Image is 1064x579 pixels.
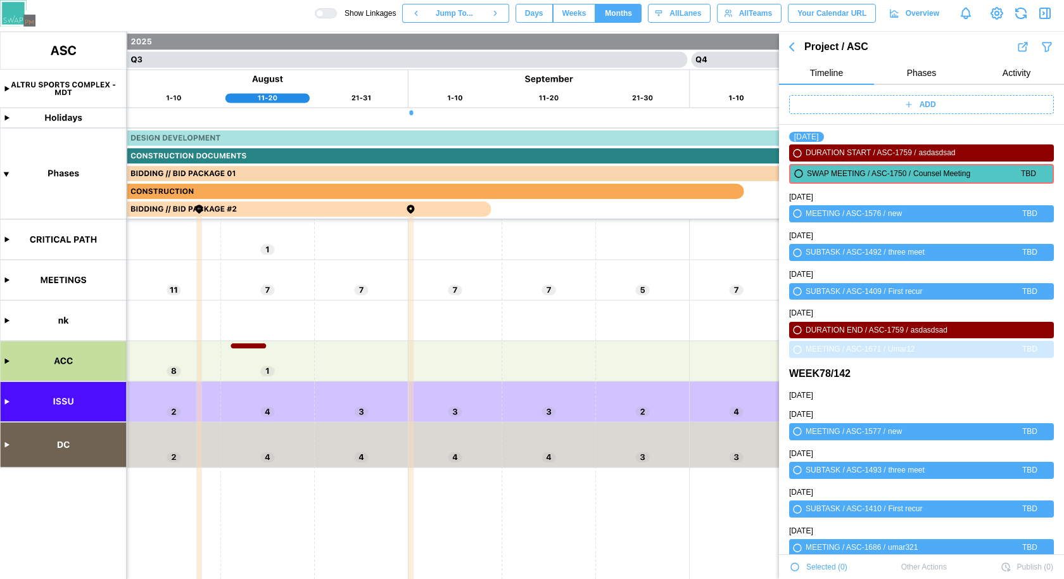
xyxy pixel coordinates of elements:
a: [DATE] [789,390,813,402]
div: TBD [1022,542,1037,554]
div: TBD [1022,246,1037,258]
div: MEETING / ASC-1577 / [806,426,885,438]
div: MEETING / ASC-1576 / [806,208,885,220]
a: [DATE] [789,448,813,460]
a: View Project [988,4,1006,22]
span: ADD [920,96,936,113]
div: SUBTASK / ASC-1409 / [806,286,886,298]
a: [DATE] [789,487,813,499]
span: Phases [907,68,937,77]
div: new [888,208,1020,220]
a: [DATE] [794,132,819,141]
div: Project / ASC [804,39,1016,55]
a: WEEK 78 / 142 [789,366,851,382]
div: three meet [889,464,1020,476]
div: Counsel Meeting [913,168,1018,180]
div: TBD [1022,503,1037,515]
span: All Teams [739,4,772,22]
button: Close Drawer [1036,4,1054,22]
div: new [888,426,1020,438]
div: DURATION END / ASC-1759 / [806,324,908,336]
div: asdasdsad [919,147,1038,159]
span: Selected ( 0 ) [806,558,847,576]
div: TBD [1022,286,1037,298]
span: Timeline [810,68,843,77]
a: Notifications [955,3,977,24]
button: Export Results [1016,40,1030,54]
div: umar321 [888,542,1020,554]
a: [DATE] [789,409,813,421]
div: TBD [1022,464,1037,476]
div: MEETING / ASC-1686 / [806,542,885,554]
div: SUBTASK / ASC-1492 / [806,246,886,258]
div: TBD [1022,426,1037,438]
span: Days [525,4,543,22]
div: Umar12 [888,343,1020,355]
span: Show Linkages [337,8,396,18]
a: [DATE] [789,307,813,319]
div: SUBTASK / ASC-1493 / [806,464,886,476]
button: Filter [1040,40,1054,54]
span: All Lanes [669,4,701,22]
span: Overview [906,4,939,22]
div: three meet [889,246,1020,258]
a: [DATE] [789,230,813,242]
div: First recur [889,503,1020,515]
div: TBD [1022,343,1037,355]
div: asdasdsad [911,324,1037,336]
div: SWAP MEETING / ASC-1750 / [807,168,911,180]
span: Your Calendar URL [797,4,866,22]
span: Activity [1003,68,1030,77]
span: Months [605,4,632,22]
div: SUBTASK / ASC-1410 / [806,503,886,515]
div: TBD [1021,168,1036,180]
span: Jump To... [436,4,473,22]
div: MEETING / ASC-1671 / [806,343,885,355]
div: TBD [1022,208,1037,220]
a: [DATE] [789,269,813,281]
a: [DATE] [789,191,813,203]
button: Selected (0) [789,557,848,576]
div: First recur [889,286,1020,298]
button: Refresh Grid [1012,4,1030,22]
span: Weeks [562,4,586,22]
div: ENDS FRI AUG 15 2025 [806,147,916,159]
a: [DATE] [789,525,813,537]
